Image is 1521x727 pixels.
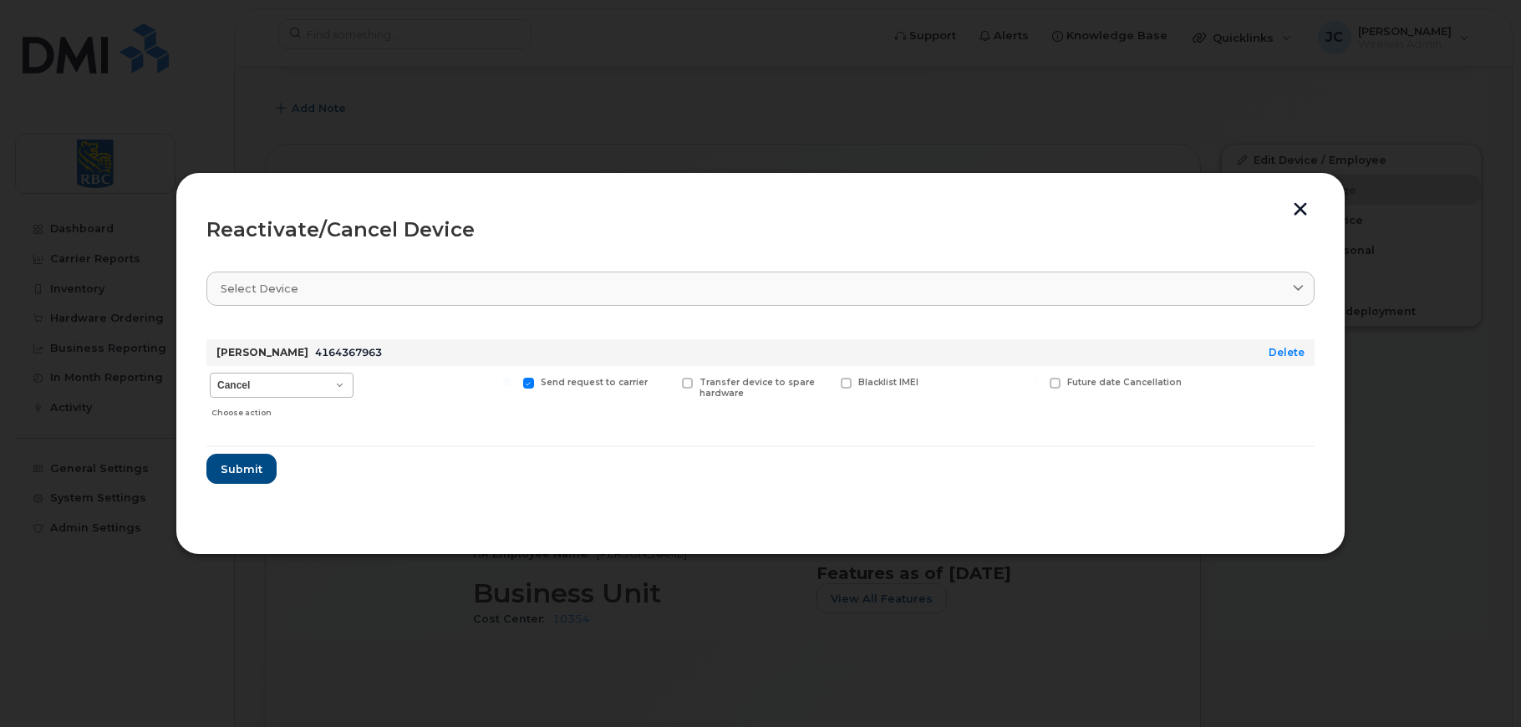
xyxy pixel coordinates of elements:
input: Transfer device to spare hardware [662,378,670,386]
span: 4164367963 [315,346,382,358]
button: Submit [206,454,277,484]
div: Reactivate/Cancel Device [206,220,1315,240]
input: Future date Cancellation [1030,378,1038,386]
a: Select device [206,272,1315,306]
input: Send request to carrier [503,378,511,386]
strong: [PERSON_NAME] [216,346,308,358]
span: Select device [221,281,298,297]
div: Choose action [211,399,354,419]
input: Blacklist IMEI [821,378,829,386]
span: Future date Cancellation [1067,377,1182,388]
span: Transfer device to spare hardware [699,377,815,399]
span: Send request to carrier [541,377,648,388]
span: Blacklist IMEI [858,377,918,388]
a: Delete [1269,346,1305,358]
span: Submit [221,461,262,477]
